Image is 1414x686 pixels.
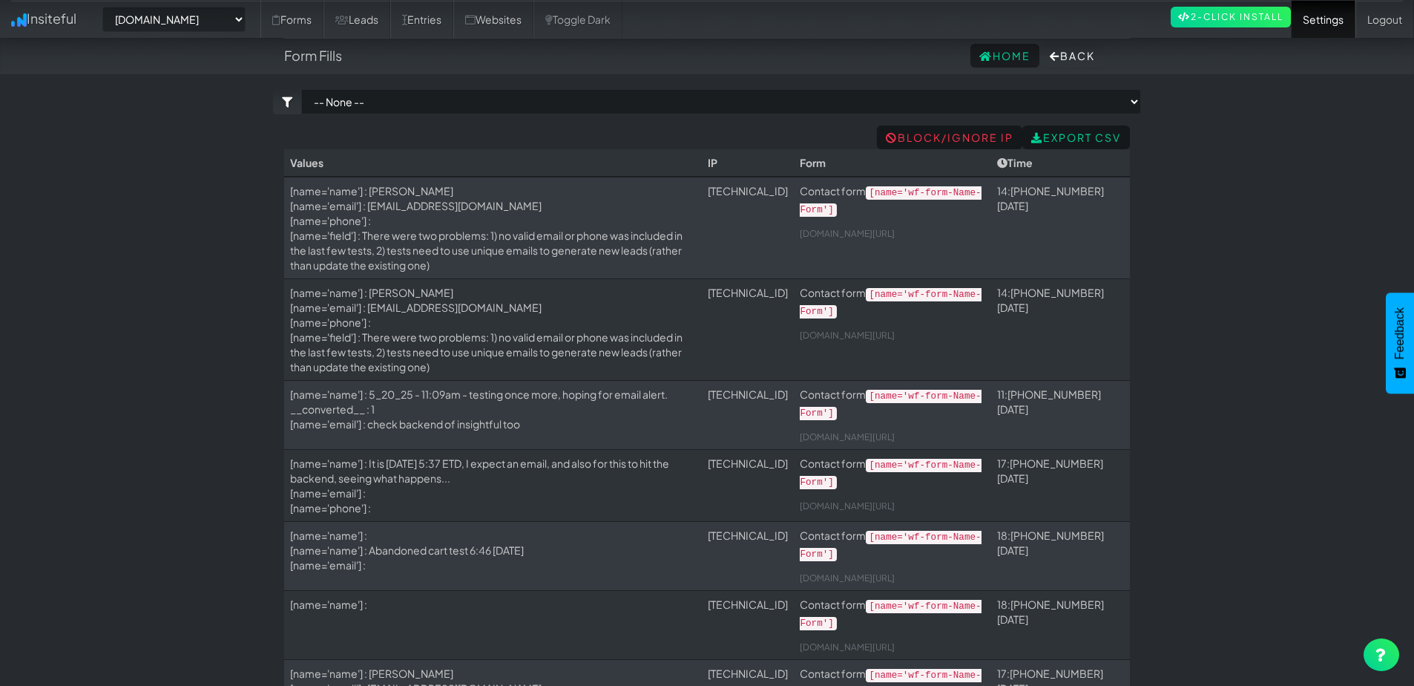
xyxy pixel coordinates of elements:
td: [name='name'] : [PERSON_NAME] [name='email'] : [EMAIL_ADDRESS][DOMAIN_NAME] [name='phone'] : [nam... [284,279,702,381]
td: [name='name'] : 5_20_25 - 11:09am - testing once more, hoping for email alert. __converted__ : 1 ... [284,381,702,450]
a: [DOMAIN_NAME][URL] [800,431,895,442]
td: [name='name'] : It is [DATE] 5:37 ETD, I expect an email, and also for this to hit the backend, s... [284,449,702,521]
p: Contact form [800,285,984,319]
a: [TECHNICAL_ID] [708,667,788,680]
td: 11:[PHONE_NUMBER][DATE] [991,381,1130,450]
button: Feedback - Show survey [1386,293,1414,393]
td: 14:[PHONE_NUMBER][DATE] [991,279,1130,381]
a: Leads [323,1,390,38]
th: IP [702,149,794,177]
code: [name='wf-form-Name-Form'] [800,186,981,217]
td: [name='name'] : [PERSON_NAME] [name='email'] : [EMAIL_ADDRESS][DOMAIN_NAME] [name='phone'] : [nam... [284,177,702,279]
td: [name='name'] : [name='name'] : Abandoned cart test 6:46 [DATE] [name='email'] : [284,521,702,590]
p: Contact form [800,387,984,421]
button: Back [1041,44,1104,68]
td: [name='name'] : [284,590,702,659]
a: [TECHNICAL_ID] [708,457,788,470]
a: [TECHNICAL_ID] [708,598,788,611]
span: Feedback [1393,307,1407,359]
a: [DOMAIN_NAME][URL] [800,500,895,512]
a: [DOMAIN_NAME][URL] [800,572,895,584]
a: Logout [1355,1,1414,38]
code: [name='wf-form-Name-Form'] [800,600,981,630]
th: Time [991,149,1130,177]
a: Export CSV [1022,125,1130,149]
a: [TECHNICAL_ID] [708,529,788,542]
p: Contact form [800,597,984,631]
a: Forms [260,1,323,38]
a: [DOMAIN_NAME][URL] [800,228,895,239]
h4: Form Fills [284,48,342,63]
p: Contact form [800,528,984,562]
th: Form [794,149,990,177]
a: Block/Ignore IP [877,125,1022,149]
th: Values [284,149,702,177]
td: 18:[PHONE_NUMBER][DATE] [991,521,1130,590]
img: icon.png [11,13,27,27]
a: [TECHNICAL_ID] [708,286,788,299]
a: [DOMAIN_NAME][URL] [800,330,895,341]
p: Contact form [800,456,984,490]
code: [name='wf-form-Name-Form'] [800,531,981,561]
p: Contact form [800,183,984,218]
a: Entries [390,1,453,38]
a: [TECHNICAL_ID] [708,184,788,197]
td: 17:[PHONE_NUMBER][DATE] [991,449,1130,521]
td: 18:[PHONE_NUMBER][DATE] [991,590,1130,659]
code: [name='wf-form-Name-Form'] [800,288,981,318]
a: Websites [453,1,533,38]
a: [TECHNICAL_ID] [708,388,788,401]
code: [name='wf-form-Name-Form'] [800,459,981,489]
a: [DOMAIN_NAME][URL] [800,641,895,653]
a: 2-Click Install [1171,7,1291,27]
a: Toggle Dark [533,1,622,38]
td: 14:[PHONE_NUMBER][DATE] [991,177,1130,279]
a: Home [970,44,1039,68]
a: Settings [1291,1,1355,38]
code: [name='wf-form-Name-Form'] [800,390,981,420]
